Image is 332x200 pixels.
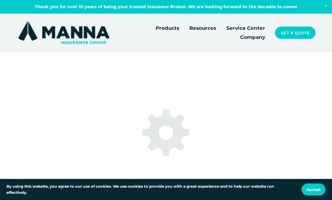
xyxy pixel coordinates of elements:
[17,20,111,45] img: Manna Insurance Group
[240,33,265,41] a: Company
[275,27,315,39] a: Get a Quote
[156,24,179,32] span: Products
[6,183,295,195] p: By using this website, you agree to our use of cookies. We use cookies to provide you with a grea...
[156,24,179,33] a: folder dropdown
[306,187,321,192] span: Accept
[302,183,326,195] button: Accept
[189,24,216,32] span: Resources
[189,24,216,33] a: folder dropdown
[226,24,265,33] a: Service Center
